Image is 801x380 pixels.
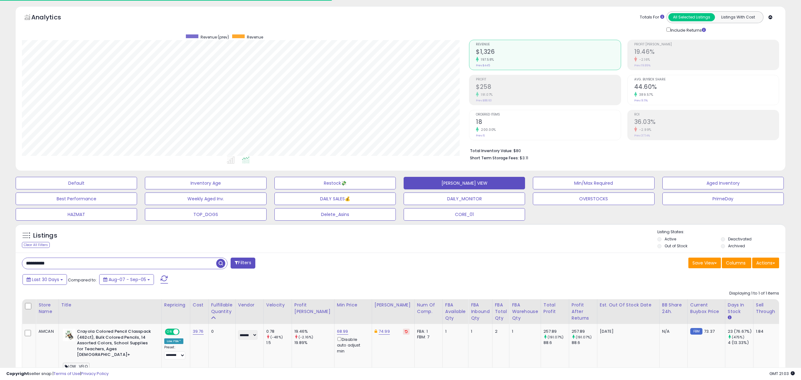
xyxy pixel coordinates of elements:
[63,363,89,370] span: LOW_VELO
[512,302,538,321] div: FBA Warehouse Qty
[145,177,266,189] button: Inventory Age
[375,302,412,308] div: [PERSON_NAME]
[16,208,137,221] button: HAZMAT
[33,231,57,240] h5: Listings
[23,274,67,285] button: Last 30 Days
[231,258,255,269] button: Filters
[495,302,507,321] div: FBA Total Qty
[337,302,369,308] div: Min Price
[6,371,29,377] strong: Copyright
[479,127,496,132] small: 200.00%
[726,260,746,266] span: Columns
[470,148,513,153] b: Total Inventory Value:
[68,277,97,283] span: Compared to:
[294,302,332,315] div: Profit [PERSON_NAME]
[637,57,650,62] small: -2.16%
[81,371,109,377] a: Privacy Policy
[640,14,664,20] div: Totals For
[752,258,779,268] button: Actions
[690,328,702,335] small: FBM
[32,276,59,283] span: Last 30 Days
[417,334,438,340] div: FBM: 7
[77,329,153,359] b: Crayola Colored Pencil Classpack (462ct), Bulk Colored Pencils, 14 Assorted Colors, School Suppli...
[600,302,657,308] div: Est. Out Of Stock Date
[690,302,722,315] div: Current Buybox Price
[548,335,564,340] small: (191.07%)
[379,328,390,335] a: 74.99
[109,276,146,283] span: Aug-07 - Sep-05
[634,113,779,116] span: ROI
[470,146,774,154] li: $80
[274,208,396,221] button: Delete_Asins
[756,302,777,315] div: Sell Through
[572,329,597,334] div: 257.89
[417,329,438,334] div: FBA: 1
[99,274,154,285] button: Aug-07 - Sep-05
[445,329,463,334] div: 1
[145,193,266,205] button: Weekly Aged Inv.
[634,78,779,81] span: Avg. Buybox Share
[634,48,779,57] h2: 19.46%
[520,155,528,161] span: $3.11
[164,302,187,308] div: Repricing
[38,302,56,315] div: Store Name
[266,329,292,334] div: 0.78
[728,340,753,346] div: 4 (13.33%)
[512,329,536,334] div: 1
[201,34,229,40] span: Revenue (prev)
[634,118,779,127] h2: 36.03%
[665,243,687,249] label: Out of Stock
[668,13,715,21] button: All Selected Listings
[576,335,592,340] small: (191.07%)
[476,48,620,57] h2: $1,326
[471,302,490,321] div: FBA inbound Qty
[294,329,334,334] div: 19.46%
[662,193,784,205] button: PrimeDay
[337,336,367,354] div: Disable auto adjust min
[63,329,75,341] img: 51fESIbHaOL._SL40_.jpg
[634,99,648,102] small: Prev: 9.11%
[179,329,189,335] span: OFF
[145,208,266,221] button: TOP_DOGS
[637,127,651,132] small: -2.99%
[16,193,137,205] button: Best Performance
[634,83,779,92] h2: 44.60%
[404,177,525,189] button: [PERSON_NAME] VIEW
[16,177,137,189] button: Default
[637,92,653,97] small: 389.57%
[164,345,185,359] div: Preset:
[533,193,654,205] button: OVERSTOCKS
[417,302,440,315] div: Num of Comp.
[238,302,261,308] div: Vendor
[634,43,779,46] span: Profit [PERSON_NAME]
[479,57,494,62] small: 197.58%
[54,371,80,377] a: Terms of Use
[634,134,650,137] small: Prev: 37.14%
[543,340,569,346] div: 88.6
[164,338,184,344] div: Low. FBA *
[728,243,745,249] label: Archived
[38,329,54,334] div: AMCAN
[211,302,233,315] div: Fulfillable Quantity
[543,329,569,334] div: 257.89
[404,208,525,221] button: CORE_01
[476,99,492,102] small: Prev: $88.60
[715,13,761,21] button: Listings With Cost
[235,299,263,324] th: CSV column name: cust_attr_2_Vendor
[471,329,487,334] div: 1
[729,290,779,296] div: Displaying 1 to 1 of 1 items
[445,302,466,321] div: FBA Available Qty
[274,193,396,205] button: DAILY SALES💰
[756,329,774,334] div: 1.84
[6,371,109,377] div: seller snap | |
[665,236,676,242] label: Active
[476,78,620,81] span: Profit
[476,64,490,67] small: Prev: $445
[193,328,204,335] a: 39.76
[266,302,289,308] div: Velocity
[270,335,283,340] small: (-48%)
[728,302,751,315] div: Days In Stock
[294,340,334,346] div: 19.89%
[769,371,795,377] span: 2025-10-6 21:03 GMT
[476,118,620,127] h2: 18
